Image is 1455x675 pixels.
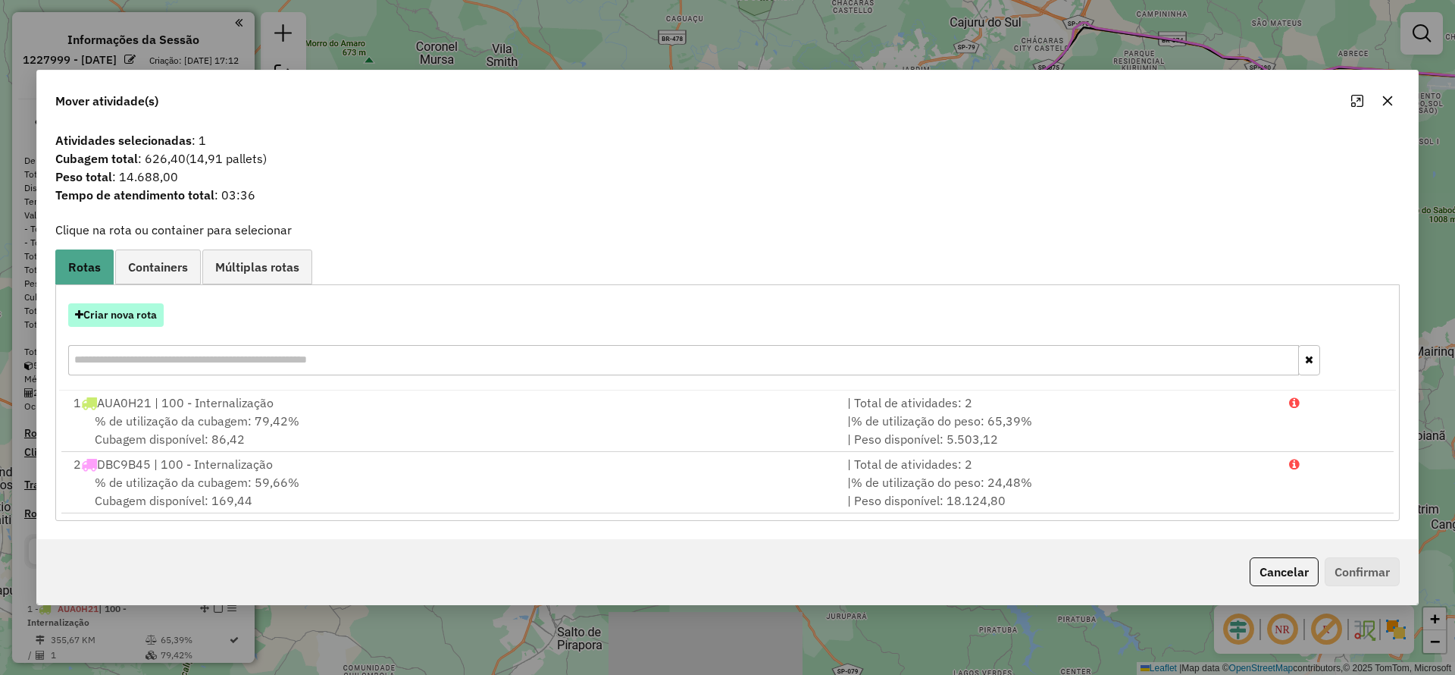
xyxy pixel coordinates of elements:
[55,151,138,166] strong: Cubagem total
[55,221,292,239] label: Clique na rota ou container para selecionar
[838,412,1280,448] div: | | Peso disponível: 5.503,12
[128,261,188,273] span: Containers
[95,413,299,429] span: % de utilização da cubagem: 79,42%
[68,261,101,273] span: Rotas
[1289,458,1300,470] i: Porcentagens após mover as atividades: Cubagem: 208,80% Peso: 85,68%
[1345,89,1369,113] button: Maximize
[95,475,299,490] span: % de utilização da cubagem: 59,66%
[1250,557,1319,586] button: Cancelar
[64,473,838,510] div: Cubagem disponível: 169,44
[64,394,838,412] div: 1 AUA0H21 | 100 - Internalização
[64,455,838,473] div: 2 DBC9B45 | 100 - Internalização
[46,186,1409,204] span: : 03:36
[55,169,112,184] strong: Peso total
[46,131,1409,149] span: : 1
[55,92,158,110] span: Mover atividade(s)
[215,261,299,273] span: Múltiplas rotas
[851,413,1032,429] span: % de utilização do peso: 65,39%
[838,473,1280,510] div: | | Peso disponível: 18.124,80
[1289,397,1300,409] i: Porcentagens após mover as atividades: Cubagem: 228,57% Peso: 157,77%
[46,168,1409,186] span: : 14.688,00
[838,394,1280,412] div: | Total de atividades: 2
[851,475,1032,490] span: % de utilização do peso: 24,48%
[68,303,164,327] button: Criar nova rota
[46,149,1409,168] span: : 626,40
[64,412,838,448] div: Cubagem disponível: 86,42
[838,455,1280,473] div: | Total de atividades: 2
[55,133,192,148] strong: Atividades selecionadas
[186,151,267,166] span: (14,91 pallets)
[55,187,214,202] strong: Tempo de atendimento total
